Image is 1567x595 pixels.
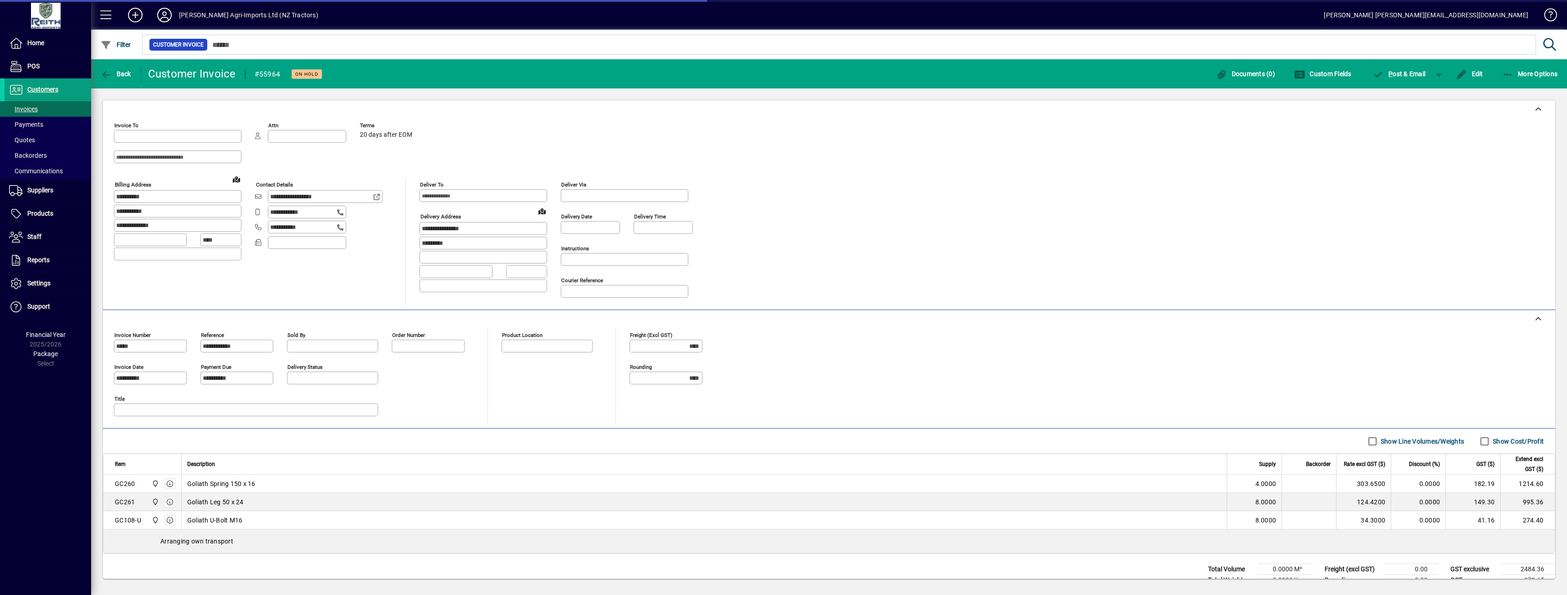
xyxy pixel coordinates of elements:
[27,62,40,70] span: POS
[1258,575,1313,586] td: 0.0000 Kg
[27,279,51,287] span: Settings
[1320,575,1384,586] td: Rounding
[9,121,43,128] span: Payments
[5,55,91,78] a: POS
[91,66,141,82] app-page-header-button: Back
[103,529,1555,553] div: Arranging own transport
[1445,493,1500,511] td: 149.30
[1391,475,1445,493] td: 0.0000
[1320,564,1384,575] td: Freight (excl GST)
[287,332,305,338] mat-label: Sold by
[1500,475,1555,493] td: 1214.60
[229,172,244,186] a: View on map
[187,479,256,488] span: Goliath Spring 150 x 16
[1491,437,1544,446] label: Show Cost/Profit
[27,303,50,310] span: Support
[1445,475,1500,493] td: 182.19
[1259,459,1276,469] span: Supply
[1454,66,1485,82] button: Edit
[1292,66,1354,82] button: Custom Fields
[255,67,281,82] div: #55964
[115,497,135,507] div: GC261
[27,186,53,194] span: Suppliers
[1391,493,1445,511] td: 0.0000
[115,459,126,469] span: Item
[5,132,91,148] a: Quotes
[1255,497,1276,507] span: 8.0000
[27,233,41,240] span: Staff
[5,163,91,179] a: Communications
[187,516,243,525] span: Goliath U-Bolt M16
[9,167,63,175] span: Communications
[1502,70,1558,78] span: More Options
[561,245,589,252] mat-label: Instructions
[1446,564,1500,575] td: GST exclusive
[1203,564,1258,575] td: Total Volume
[360,131,412,139] span: 20 days after EOM
[630,364,652,370] mat-label: Rounding
[121,7,150,23] button: Add
[1388,70,1393,78] span: P
[5,202,91,225] a: Products
[1500,493,1555,511] td: 995.36
[149,515,160,525] span: Ashburton
[1342,497,1385,507] div: 124.4200
[561,181,586,188] mat-label: Deliver via
[268,122,278,129] mat-label: Attn
[9,105,38,113] span: Invoices
[1306,459,1331,469] span: Backorder
[101,41,131,48] span: Filter
[1456,70,1483,78] span: Edit
[27,210,53,217] span: Products
[295,71,318,77] span: On hold
[5,148,91,163] a: Backorders
[148,67,236,81] div: Customer Invoice
[1409,459,1440,469] span: Discount (%)
[1445,511,1500,529] td: 41.16
[201,332,224,338] mat-label: Reference
[1255,479,1276,488] span: 4.0000
[420,181,444,188] mat-label: Deliver To
[1476,459,1495,469] span: GST ($)
[98,66,133,82] button: Back
[1368,66,1430,82] button: Post & Email
[1203,575,1258,586] td: Total Weight
[535,204,549,218] a: View on map
[1500,575,1555,586] td: 372.65
[1391,511,1445,529] td: 0.0000
[1216,70,1275,78] span: Documents (0)
[149,497,160,507] span: Ashburton
[114,332,151,338] mat-label: Invoice number
[114,122,138,129] mat-label: Invoice To
[1446,575,1500,586] td: GST
[1294,70,1352,78] span: Custom Fields
[5,249,91,272] a: Reports
[1500,66,1560,82] button: More Options
[26,331,66,338] span: Financial Year
[502,332,543,338] mat-label: Product location
[1384,575,1439,586] td: 0.00
[1384,564,1439,575] td: 0.00
[27,39,44,47] span: Home
[1342,479,1385,488] div: 303.6500
[5,32,91,55] a: Home
[1255,516,1276,525] span: 8.0000
[1258,564,1313,575] td: 0.0000 M³
[287,364,323,370] mat-label: Delivery status
[630,332,672,338] mat-label: Freight (excl GST)
[187,497,244,507] span: Goliath Leg 50 x 24
[1344,459,1385,469] span: Rate excl GST ($)
[1500,564,1555,575] td: 2484.36
[201,364,231,370] mat-label: Payment due
[561,277,603,284] mat-label: Courier Reference
[114,364,143,370] mat-label: Invoice date
[5,295,91,318] a: Support
[1342,516,1385,525] div: 34.3000
[1324,8,1528,22] div: [PERSON_NAME] [PERSON_NAME][EMAIL_ADDRESS][DOMAIN_NAME]
[9,136,35,144] span: Quotes
[634,213,666,220] mat-label: Delivery time
[101,70,131,78] span: Back
[5,272,91,295] a: Settings
[9,152,47,159] span: Backorders
[179,8,318,22] div: [PERSON_NAME] Agri-Imports Ltd (NZ Tractors)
